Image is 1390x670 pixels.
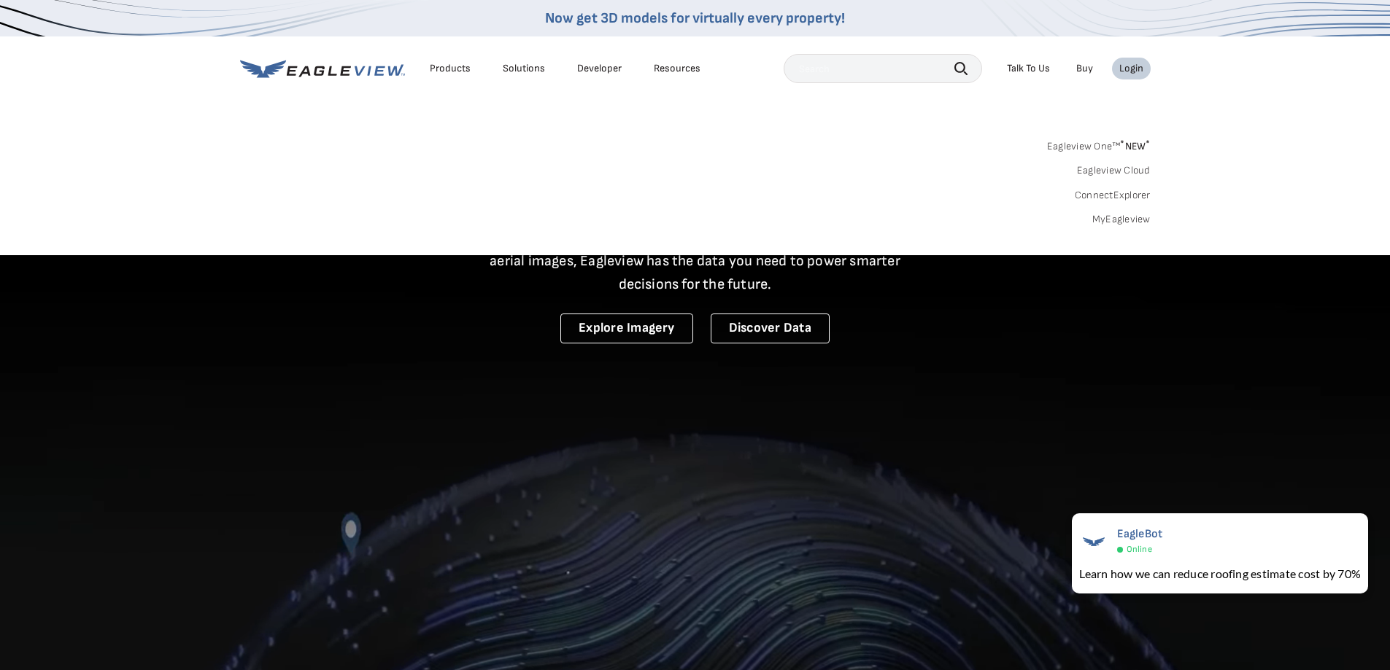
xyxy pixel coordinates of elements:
[1079,565,1361,583] div: Learn how we can reduce roofing estimate cost by 70%
[1047,136,1151,152] a: Eagleview One™*NEW*
[472,226,919,296] p: A new era starts here. Built on more than 3.5 billion high-resolution aerial images, Eagleview ha...
[1120,140,1150,152] span: NEW
[784,54,982,83] input: Search
[430,62,471,75] div: Products
[1092,213,1151,226] a: MyEagleview
[1079,527,1108,556] img: EagleBot
[1077,164,1151,177] a: Eagleview Cloud
[654,62,700,75] div: Resources
[711,313,830,343] a: Discover Data
[1117,527,1163,541] span: EagleBot
[1076,62,1093,75] a: Buy
[1075,189,1151,202] a: ConnectExplorer
[1127,544,1152,555] span: Online
[545,9,845,27] a: Now get 3D models for virtually every property!
[1007,62,1050,75] div: Talk To Us
[1119,62,1143,75] div: Login
[577,62,622,75] a: Developer
[560,313,693,343] a: Explore Imagery
[503,62,545,75] div: Solutions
